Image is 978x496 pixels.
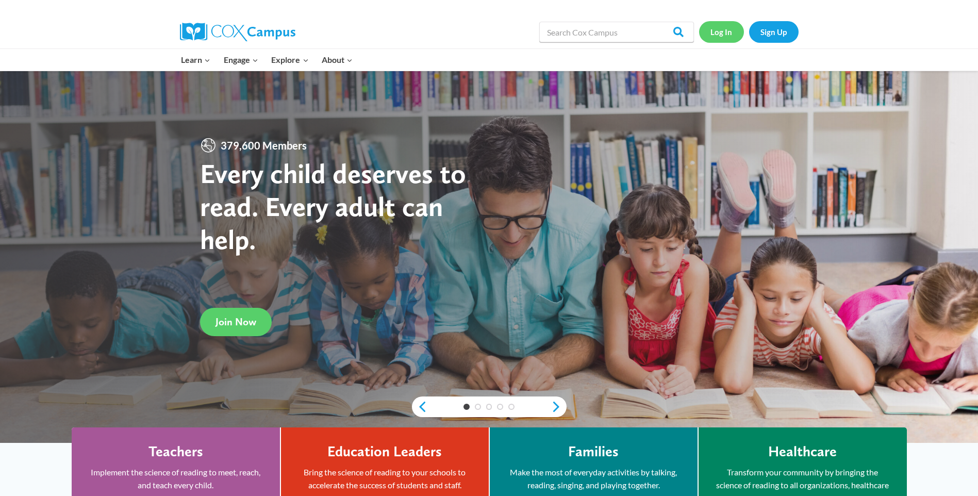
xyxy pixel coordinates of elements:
[475,404,481,410] a: 2
[539,22,694,42] input: Search Cox Campus
[768,443,837,460] h4: Healthcare
[486,404,492,410] a: 3
[508,404,515,410] a: 5
[87,466,264,492] p: Implement the science of reading to meet, reach, and teach every child.
[217,137,311,154] span: 379,600 Members
[200,307,272,336] a: Join Now
[175,49,359,71] nav: Primary Navigation
[749,21,799,42] a: Sign Up
[497,404,503,410] a: 4
[699,21,744,42] a: Log In
[551,401,567,413] a: next
[315,49,359,71] button: Child menu of About
[699,21,799,42] nav: Secondary Navigation
[265,49,316,71] button: Child menu of Explore
[327,443,442,460] h4: Education Leaders
[412,401,427,413] a: previous
[200,157,466,255] strong: Every child deserves to read. Every adult can help.
[296,466,473,492] p: Bring the science of reading to your schools to accelerate the success of students and staff.
[216,316,256,328] span: Join Now
[463,404,470,410] a: 1
[175,49,218,71] button: Child menu of Learn
[505,466,682,492] p: Make the most of everyday activities by talking, reading, singing, and playing together.
[568,443,619,460] h4: Families
[217,49,265,71] button: Child menu of Engage
[412,396,567,417] div: content slider buttons
[180,23,295,41] img: Cox Campus
[148,443,203,460] h4: Teachers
